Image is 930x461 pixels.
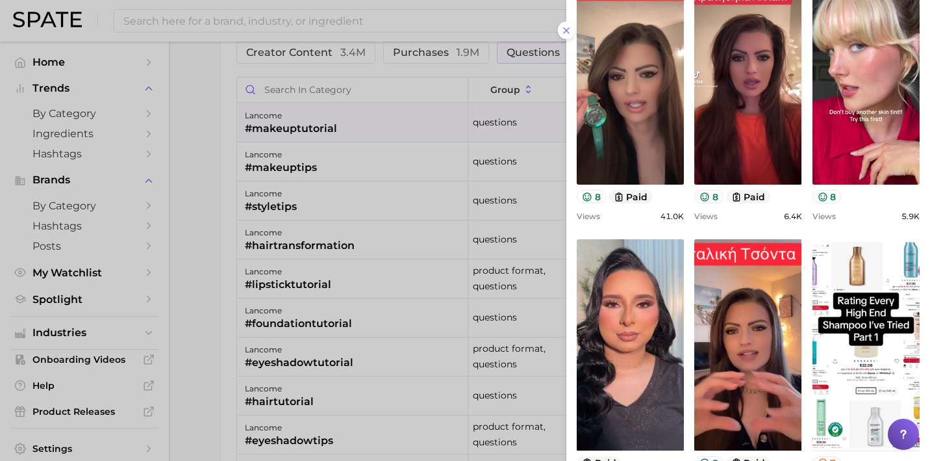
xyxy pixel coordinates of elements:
span: Views [812,211,836,221]
button: 8 [812,190,842,204]
span: 5.9k [901,211,920,221]
span: Views [577,211,600,221]
button: paid [726,190,771,204]
span: Views [694,211,718,221]
span: 6.4k [784,211,802,221]
button: paid [609,190,653,204]
button: 8 [694,190,723,204]
button: 8 [577,190,606,204]
span: 41.0k [660,211,684,221]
